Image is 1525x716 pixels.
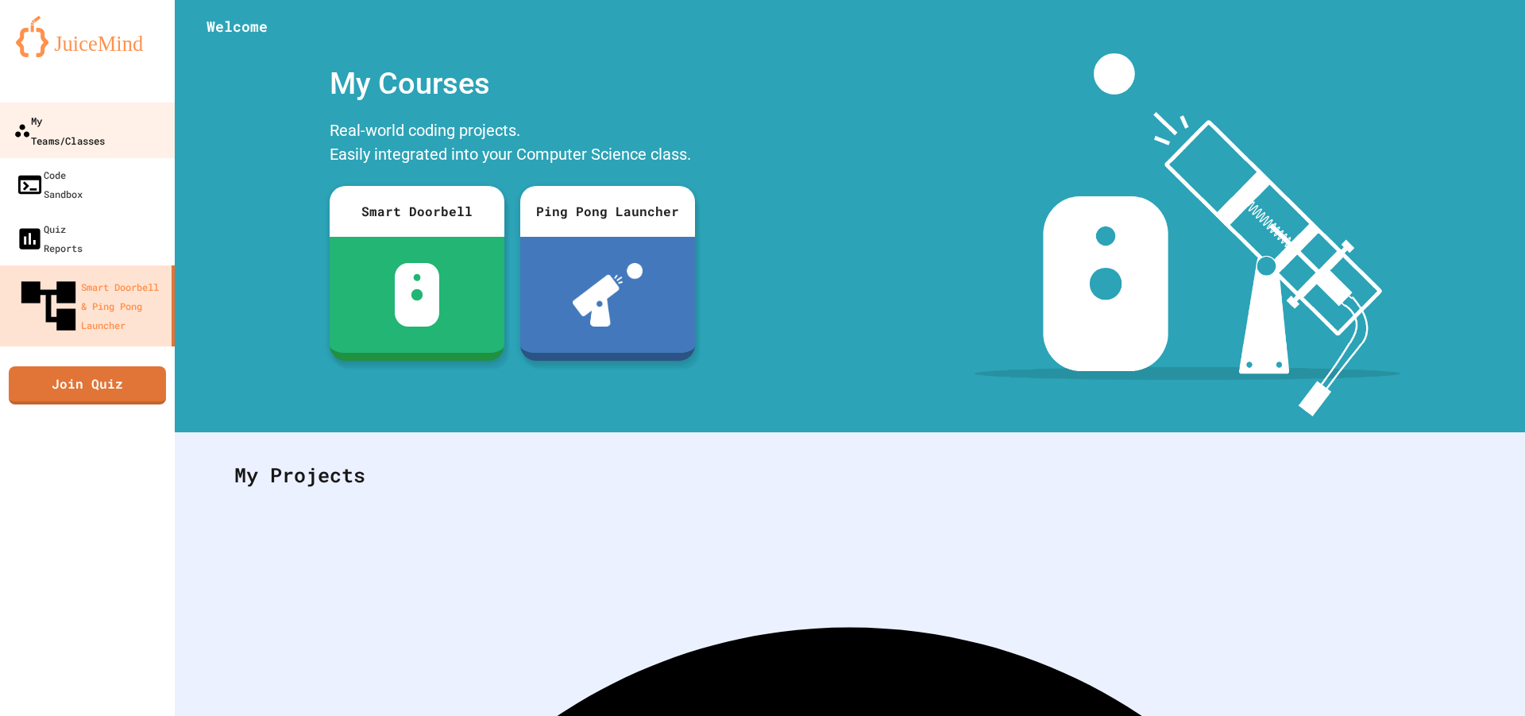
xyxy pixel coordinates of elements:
img: logo-orange.svg [16,16,159,57]
img: ppl-with-ball.png [573,263,643,327]
img: banner-image-my-projects.png [975,53,1400,416]
img: sdb-white.svg [395,263,440,327]
div: Smart Doorbell & Ping Pong Launcher [16,273,165,339]
div: My Projects [218,444,1481,506]
div: My Courses [322,53,703,114]
div: My Teams/Classes [14,110,105,149]
div: Real-world coding projects. Easily integrated into your Computer Science class. [322,114,703,174]
a: Join Quiz [9,366,166,404]
div: Smart Doorbell [330,186,504,237]
div: Quiz Reports [16,219,83,257]
div: Code Sandbox [16,165,83,203]
div: Ping Pong Launcher [520,186,695,237]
